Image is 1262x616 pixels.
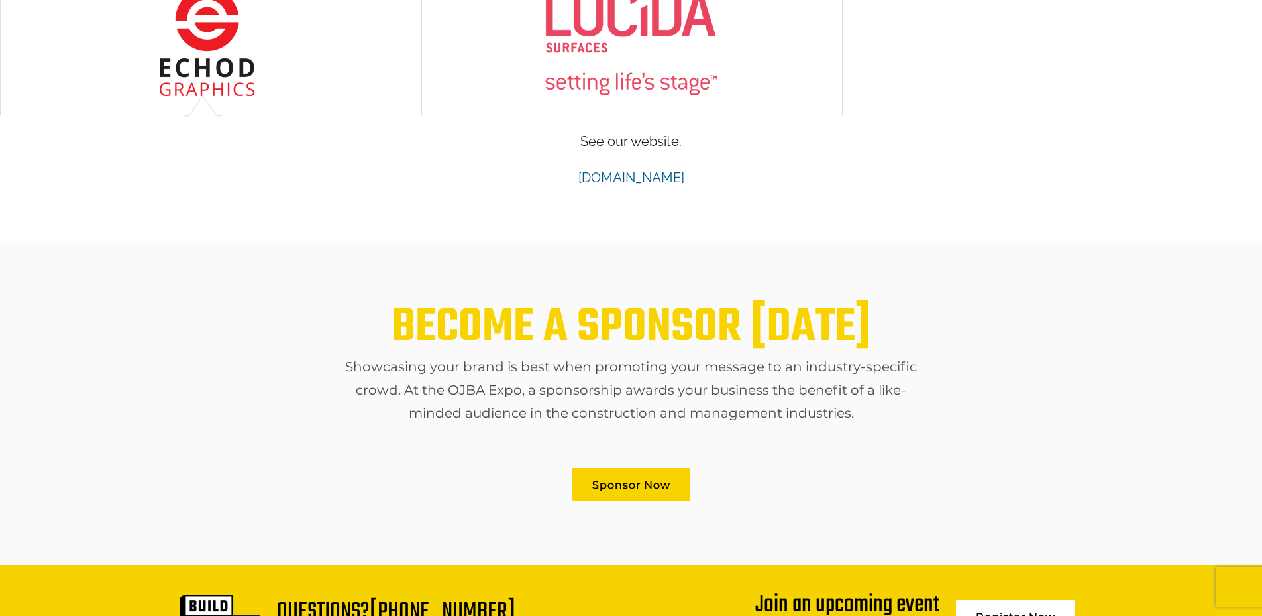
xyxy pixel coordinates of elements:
h1: BECOME A SPONSOR [DATE] [392,307,871,349]
a: [DOMAIN_NAME] [578,170,684,186]
p: See our website. [23,130,1239,153]
a: Sponsor Now [572,468,690,501]
p: Showcasing your brand is best when promoting your message to an industry-specific crowd. At the O... [336,355,926,425]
